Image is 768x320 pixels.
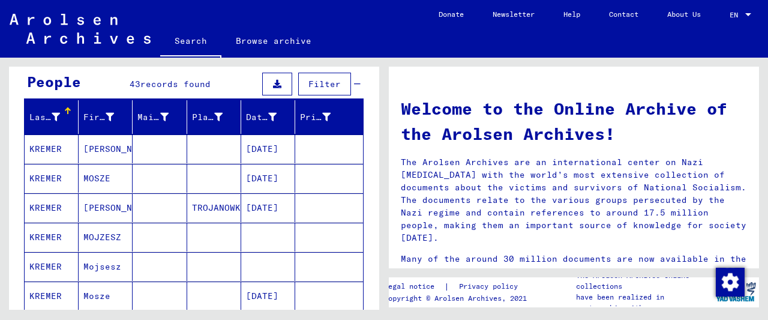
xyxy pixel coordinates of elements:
button: Filter [298,73,351,95]
mat-cell: MOSZE [79,164,133,193]
div: Maiden Name [137,111,168,124]
mat-header-cell: First Name [79,100,133,134]
span: EN [730,11,743,19]
div: Change consent [715,267,744,296]
a: Privacy policy [449,280,532,293]
div: Place of Birth [192,111,223,124]
div: | [384,280,532,293]
p: The Arolsen Archives are an international center on Nazi [MEDICAL_DATA] with the world’s most ext... [401,156,747,244]
div: Place of Birth [192,107,241,127]
mat-cell: KREMER [25,134,79,163]
a: Search [160,26,221,58]
div: Date of Birth [246,107,295,127]
div: First Name [83,111,114,124]
mat-cell: KREMER [25,223,79,252]
mat-cell: [DATE] [241,134,295,163]
span: records found [140,79,211,89]
mat-cell: KREMER [25,252,79,281]
mat-cell: Mojsesz [79,252,133,281]
mat-cell: Mosze [79,282,133,310]
div: Maiden Name [137,107,186,127]
mat-cell: [PERSON_NAME] [79,134,133,163]
mat-header-cell: Maiden Name [133,100,187,134]
mat-cell: [PERSON_NAME] [79,193,133,222]
mat-header-cell: Place of Birth [187,100,241,134]
mat-cell: MOJZESZ [79,223,133,252]
mat-cell: TROJANOWKA [187,193,241,222]
div: Last Name [29,111,60,124]
span: Filter [308,79,341,89]
mat-cell: [DATE] [241,193,295,222]
div: Prisoner # [300,111,331,124]
img: yv_logo.png [713,277,758,307]
img: Change consent [716,268,745,297]
mat-cell: KREMER [25,193,79,222]
mat-header-cell: Prisoner # [295,100,363,134]
div: First Name [83,107,132,127]
mat-header-cell: Date of Birth [241,100,295,134]
mat-header-cell: Last Name [25,100,79,134]
div: Date of Birth [246,111,277,124]
span: 43 [130,79,140,89]
h1: Welcome to the Online Archive of the Arolsen Archives! [401,96,747,146]
div: People [27,71,81,92]
img: Arolsen_neg.svg [10,14,151,44]
mat-cell: KREMER [25,282,79,310]
p: Copyright © Arolsen Archives, 2021 [384,293,532,304]
mat-cell: [DATE] [241,164,295,193]
p: have been realized in partnership with [576,292,713,313]
p: Many of the around 30 million documents are now available in the Online Archive of the Arolsen Ar... [401,253,747,291]
div: Last Name [29,107,78,127]
mat-cell: [DATE] [241,282,295,310]
a: Browse archive [221,26,326,55]
mat-cell: KREMER [25,164,79,193]
div: Prisoner # [300,107,349,127]
p: The Arolsen Archives online collections [576,270,713,292]
a: Legal notice [384,280,444,293]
